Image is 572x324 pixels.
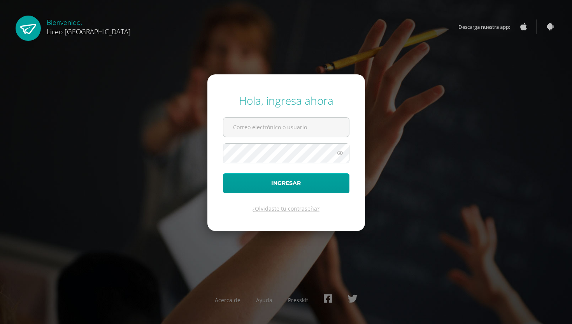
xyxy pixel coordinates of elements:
[215,296,240,304] a: Acerca de
[47,27,131,36] span: Liceo [GEOGRAPHIC_DATA]
[458,19,518,34] span: Descarga nuestra app:
[253,205,319,212] a: ¿Olvidaste tu contraseña?
[47,16,131,36] div: Bienvenido,
[223,93,349,108] div: Hola, ingresa ahora
[223,118,349,137] input: Correo electrónico o usuario
[256,296,272,304] a: Ayuda
[223,173,349,193] button: Ingresar
[288,296,308,304] a: Presskit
